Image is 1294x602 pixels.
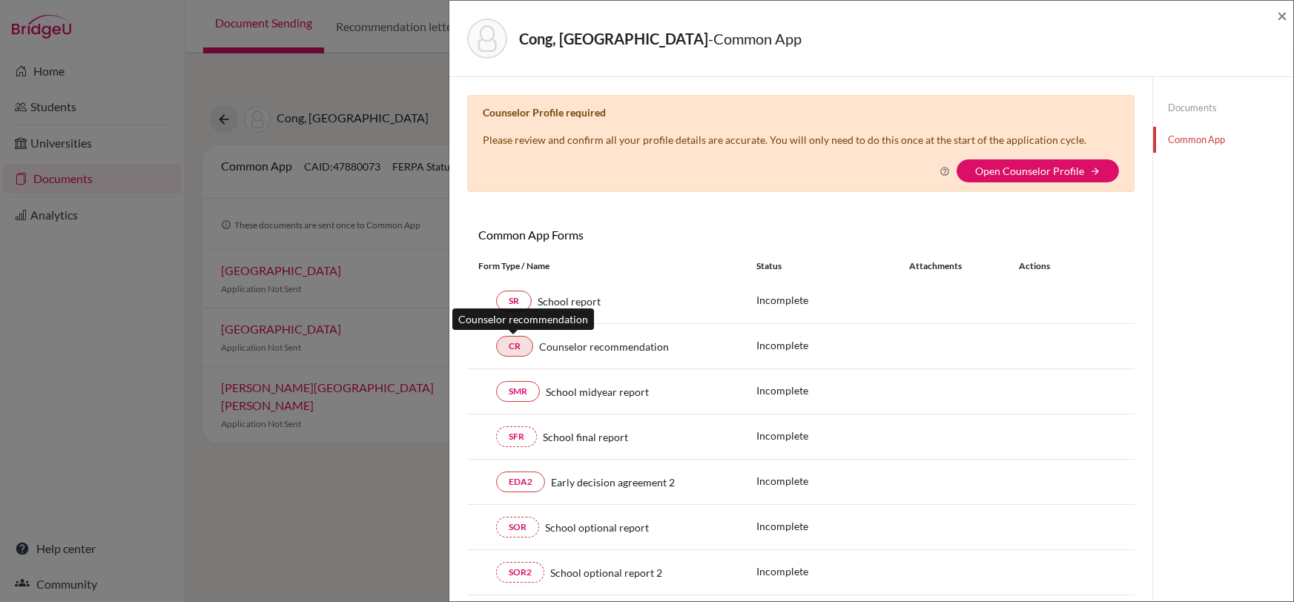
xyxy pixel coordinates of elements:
div: Actions [1001,259,1093,273]
span: - Common App [708,30,802,47]
p: Incomplete [756,383,909,398]
span: School final report [543,429,628,445]
a: Documents [1153,95,1293,121]
span: × [1277,4,1287,26]
button: Close [1277,7,1287,24]
span: School optional report [545,520,649,535]
a: SOR [496,517,539,537]
div: Form Type / Name [467,259,745,273]
p: Incomplete [756,292,909,308]
a: EDA2 [496,472,545,492]
p: Incomplete [756,337,909,353]
a: SOR2 [496,562,544,583]
div: Status [756,259,909,273]
strong: Cong, [GEOGRAPHIC_DATA] [519,30,708,47]
a: SFR [496,426,537,447]
h6: Common App Forms [467,228,801,242]
button: Open Counselor Profilearrow_forward [957,159,1119,182]
div: Attachments [909,259,1001,273]
p: Incomplete [756,473,909,489]
span: School optional report 2 [550,565,662,580]
p: Incomplete [756,428,909,443]
p: Please review and confirm all your profile details are accurate. You will only need to do this on... [483,132,1086,148]
a: SR [496,291,532,311]
a: Common App [1153,127,1293,153]
a: SMR [496,381,540,402]
div: Counselor recommendation [452,308,594,330]
p: Incomplete [756,518,909,534]
a: CR [496,336,533,357]
i: arrow_forward [1090,166,1100,176]
span: School midyear report [546,384,649,400]
b: Counselor Profile required [483,106,606,119]
span: Counselor recommendation [539,339,669,354]
p: Incomplete [756,563,909,579]
span: Early decision agreement 2 [551,474,675,490]
a: Open Counselor Profile [975,165,1084,177]
span: School report [538,294,601,309]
